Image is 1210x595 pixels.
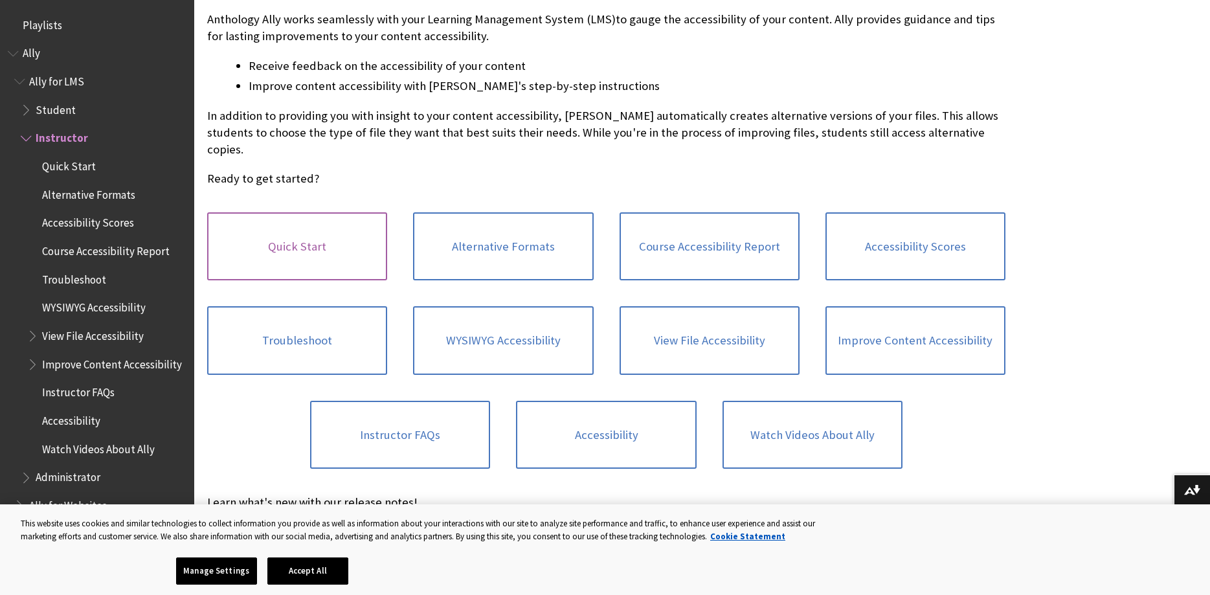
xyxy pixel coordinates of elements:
[23,14,62,32] span: Playlists
[620,212,800,281] a: Course Accessibility Report
[36,128,88,145] span: Instructor
[8,43,186,517] nav: Book outline for Anthology Ally Help
[207,306,387,375] a: Troubleshoot
[36,99,76,117] span: Student
[723,401,902,469] a: Watch Videos About Ally
[710,531,785,542] a: More information about your privacy, opens in a new tab
[825,306,1005,375] a: Improve Content Accessibility
[42,155,96,173] span: Quick Start
[42,297,146,315] span: WYSIWYG Accessibility
[207,494,1005,511] p: Learn what's new with our release notes!
[413,306,593,375] a: WYSIWYG Accessibility
[42,212,134,230] span: Accessibility Scores
[516,401,696,469] a: Accessibility
[413,212,593,281] a: Alternative Formats
[42,382,115,399] span: Instructor FAQs
[42,354,182,371] span: Improve Content Accessibility
[267,557,348,585] button: Accept All
[620,306,800,375] a: View File Accessibility
[42,438,155,456] span: Watch Videos About Ally
[207,170,1005,187] p: Ready to get started?
[825,212,1005,281] a: Accessibility Scores
[21,517,847,543] div: This website uses cookies and similar technologies to collect information you provide as well as ...
[29,495,107,512] span: Ally for Websites
[310,401,490,469] a: Instructor FAQs
[42,240,170,258] span: Course Accessibility Report
[42,269,106,286] span: Troubleshoot
[42,325,144,342] span: View File Accessibility
[207,11,1005,45] p: Anthology Ally works seamlessly with your Learning Management System (LMS)to gauge the accessibil...
[249,57,1005,75] li: Receive feedback on the accessibility of your content
[207,212,387,281] a: Quick Start
[36,467,100,484] span: Administrator
[42,184,135,201] span: Alternative Formats
[23,43,40,60] span: Ally
[176,557,257,585] button: Manage Settings
[42,410,100,427] span: Accessibility
[8,14,186,36] nav: Book outline for Playlists
[207,107,1005,159] p: In addition to providing you with insight to your content accessibility, [PERSON_NAME] automatica...
[249,77,1005,95] li: Improve content accessibility with [PERSON_NAME]'s step-by-step instructions
[29,71,84,88] span: Ally for LMS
